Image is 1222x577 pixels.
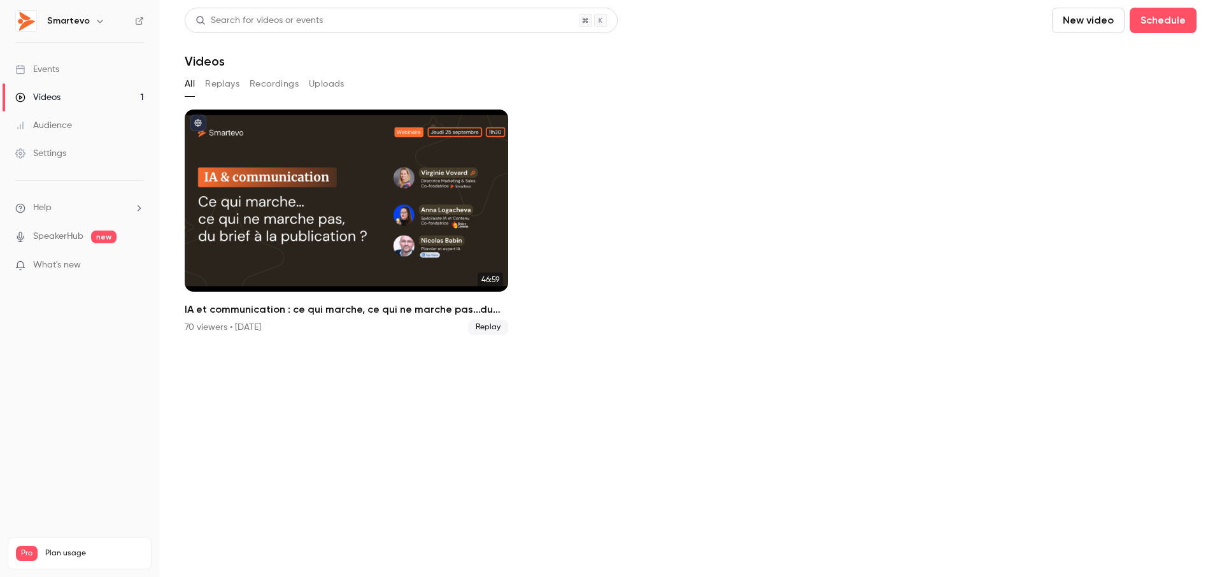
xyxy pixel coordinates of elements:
[91,231,117,243] span: new
[468,320,508,335] span: Replay
[15,147,66,160] div: Settings
[33,230,83,243] a: SpeakerHub
[47,15,90,27] h6: Smartevo
[33,259,81,272] span: What's new
[15,91,60,104] div: Videos
[16,546,38,561] span: Pro
[185,110,508,335] a: 46:59IA et communication : ce qui marche, ce qui ne marche pas...du brief à la publication ?70 vi...
[478,273,503,287] span: 46:59
[15,63,59,76] div: Events
[309,74,345,94] button: Uploads
[16,11,36,31] img: Smartevo
[185,110,1197,335] ul: Videos
[250,74,299,94] button: Recordings
[185,302,508,317] h2: IA et communication : ce qui marche, ce qui ne marche pas...du brief à la publication ?
[45,548,143,559] span: Plan usage
[1052,8,1125,33] button: New video
[185,74,195,94] button: All
[15,119,72,132] div: Audience
[195,14,323,27] div: Search for videos or events
[185,110,508,335] li: IA et communication : ce qui marche, ce qui ne marche pas...du brief à la publication ?
[15,201,144,215] li: help-dropdown-opener
[185,53,225,69] h1: Videos
[33,201,52,215] span: Help
[1130,8,1197,33] button: Schedule
[185,8,1197,569] section: Videos
[190,115,206,131] button: published
[205,74,239,94] button: Replays
[185,321,261,334] div: 70 viewers • [DATE]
